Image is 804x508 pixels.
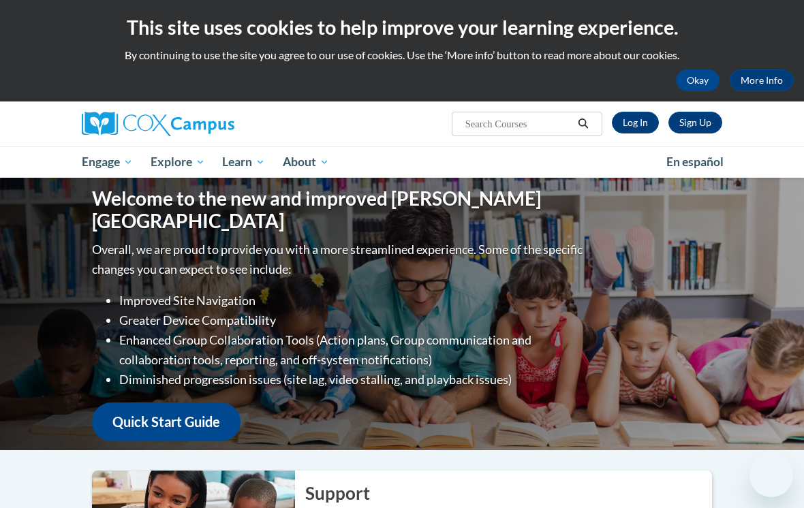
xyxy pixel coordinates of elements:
[305,481,712,505] h2: Support
[119,330,586,370] li: Enhanced Group Collaboration Tools (Action plans, Group communication and collaboration tools, re...
[142,146,214,178] a: Explore
[222,154,265,170] span: Learn
[668,112,722,133] a: Register
[119,291,586,311] li: Improved Site Navigation
[82,112,281,136] a: Cox Campus
[666,155,724,169] span: En español
[749,454,793,497] iframe: Button to launch messaging window
[92,187,586,233] h1: Welcome to the new and improved [PERSON_NAME][GEOGRAPHIC_DATA]
[612,112,659,133] a: Log In
[151,154,205,170] span: Explore
[72,146,732,178] div: Main menu
[573,116,593,132] button: Search
[92,402,241,441] a: Quick Start Guide
[82,112,234,136] img: Cox Campus
[283,154,329,170] span: About
[10,14,794,41] h2: This site uses cookies to help improve your learning experience.
[92,240,586,279] p: Overall, we are proud to provide you with a more streamlined experience. Some of the specific cha...
[82,154,133,170] span: Engage
[676,69,720,91] button: Okay
[464,116,573,132] input: Search Courses
[119,370,586,390] li: Diminished progression issues (site lag, video stalling, and playback issues)
[10,48,794,63] p: By continuing to use the site you agree to our use of cookies. Use the ‘More info’ button to read...
[119,311,586,330] li: Greater Device Compatibility
[658,148,732,176] a: En español
[73,146,142,178] a: Engage
[730,69,794,91] a: More Info
[213,146,274,178] a: Learn
[274,146,338,178] a: About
